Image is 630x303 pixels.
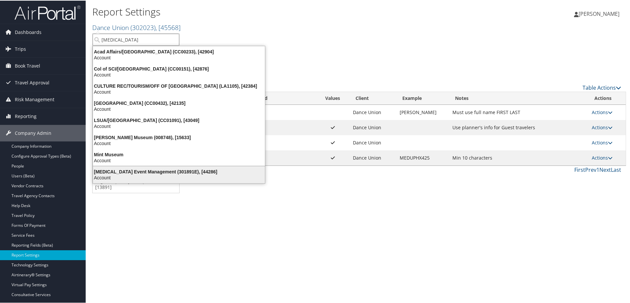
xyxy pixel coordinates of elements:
span: Book Travel [15,57,40,74]
td: Use planner's info for Guest travelers [449,119,588,135]
span: Company Admin [15,124,51,141]
div: Mint Museum [89,151,269,157]
td: Dance Union [350,150,396,165]
a: Prev [585,166,596,173]
a: Actions [592,139,613,145]
div: Acad Affairs/[GEOGRAPHIC_DATA] (CC00233), [42904] [89,48,269,54]
span: Dashboards [15,23,42,40]
div: [PERSON_NAME] Museum (008748), [15633] [89,134,269,140]
th: Notes [449,91,588,104]
span: ( 302023 ) [130,22,156,31]
div: Account [89,157,269,163]
a: First [574,166,585,173]
a: [PERSON_NAME] [574,3,626,23]
td: Dance Union [350,104,396,119]
a: Actions [592,124,613,130]
a: Table Actions [583,83,621,91]
a: Dance Union [92,22,181,31]
td: Min 10 characters [449,150,588,165]
a: 1 [596,166,599,173]
th: Values [316,91,350,104]
div: Account [89,140,269,146]
td: [PERSON_NAME] [396,104,449,119]
th: Example [396,91,449,104]
a: Last [611,166,621,173]
div: CULTURE REC/TOURISM/OFF OF [GEOGRAPHIC_DATA] (LA1105), [42384] [89,82,269,88]
span: Travel Approval [15,74,49,90]
div: Account [89,123,269,129]
div: Account [89,54,269,60]
th: Client [350,91,396,104]
span: , [ 45568 ] [156,22,181,31]
td: Dance Union [350,135,396,150]
input: Search Accounts [93,33,179,45]
a: Sage Hospitality Group (Parent), [13891] [93,175,179,192]
td: Dance Union [350,119,396,135]
span: Trips [15,40,26,57]
td: Must use full name FIRST LAST [449,104,588,119]
h1: Report Settings [92,4,448,18]
a: Next [599,166,611,173]
th: Actions [588,91,626,104]
div: Col of SCI/[GEOGRAPHIC_DATA] (CC00151), [42876] [89,65,269,71]
span: [PERSON_NAME] [579,10,619,17]
div: Account [89,106,269,111]
div: [GEOGRAPHIC_DATA] (CC00432), [42135] [89,100,269,106]
div: Account [89,174,269,180]
a: Actions [592,108,613,115]
img: airportal-logo.png [14,4,80,20]
div: Account [89,71,269,77]
span: Reporting [15,107,37,124]
div: [MEDICAL_DATA] Event Management (301891E), [44286] [89,168,269,174]
td: MEDUPHX425 [396,150,449,165]
span: Risk Management [15,91,54,107]
a: Actions [592,154,613,160]
div: LSUA/[GEOGRAPHIC_DATA] (CC01091), [43049] [89,117,269,123]
div: Account [89,88,269,94]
